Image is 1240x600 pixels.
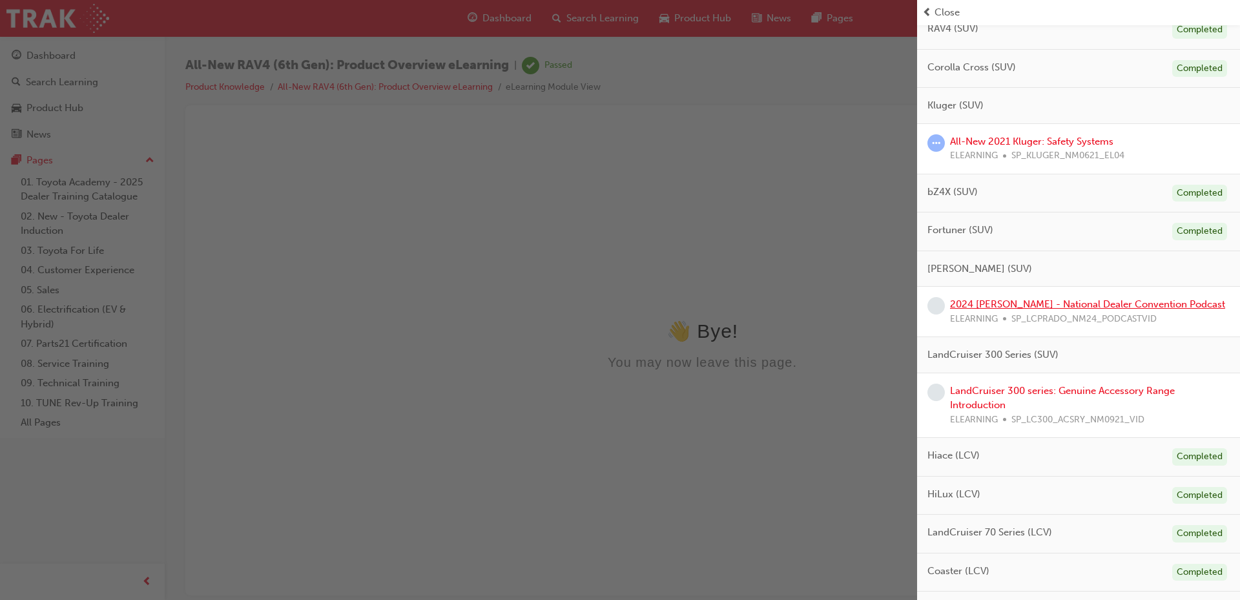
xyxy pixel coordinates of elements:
[950,385,1175,411] a: LandCruiser 300 series: Genuine Accessory Range Introduction
[927,98,984,113] span: Kluger (SUV)
[5,194,1008,216] div: 👋 Bye!
[927,297,945,315] span: learningRecordVerb_NONE-icon
[950,298,1225,310] a: 2024 [PERSON_NAME] - National Dealer Convention Podcast
[927,525,1052,540] span: LandCruiser 70 Series (LCV)
[927,347,1059,362] span: LandCruiser 300 Series (SUV)
[927,487,980,502] span: HiLux (LCV)
[1172,223,1227,240] div: Completed
[927,60,1016,75] span: Corolla Cross (SUV)
[927,21,978,36] span: RAV4 (SUV)
[927,223,993,238] span: Fortuner (SUV)
[922,5,932,20] span: prev-icon
[1172,21,1227,39] div: Completed
[1011,413,1144,428] span: SP_LC300_ACSRY_NM0921_VID
[1172,448,1227,466] div: Completed
[950,149,998,163] span: ELEARNING
[927,185,978,200] span: bZ4X (SUV)
[922,5,1235,20] button: prev-iconClose
[927,384,945,401] span: learningRecordVerb_NONE-icon
[1172,60,1227,78] div: Completed
[927,134,945,152] span: learningRecordVerb_ATTEMPT-icon
[927,262,1032,276] span: [PERSON_NAME] (SUV)
[1172,525,1227,543] div: Completed
[935,5,960,20] span: Close
[927,448,980,463] span: Hiace (LCV)
[1172,564,1227,581] div: Completed
[1172,185,1227,202] div: Completed
[927,564,989,579] span: Coaster (LCV)
[1172,487,1227,504] div: Completed
[5,229,1008,244] div: You may now leave this page.
[950,312,998,327] span: ELEARNING
[950,136,1113,147] a: All-New 2021 Kluger: Safety Systems
[1011,149,1124,163] span: SP_KLUGER_NM0621_EL04
[950,413,998,428] span: ELEARNING
[1011,312,1157,327] span: SP_LCPRADO_NM24_PODCASTVID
